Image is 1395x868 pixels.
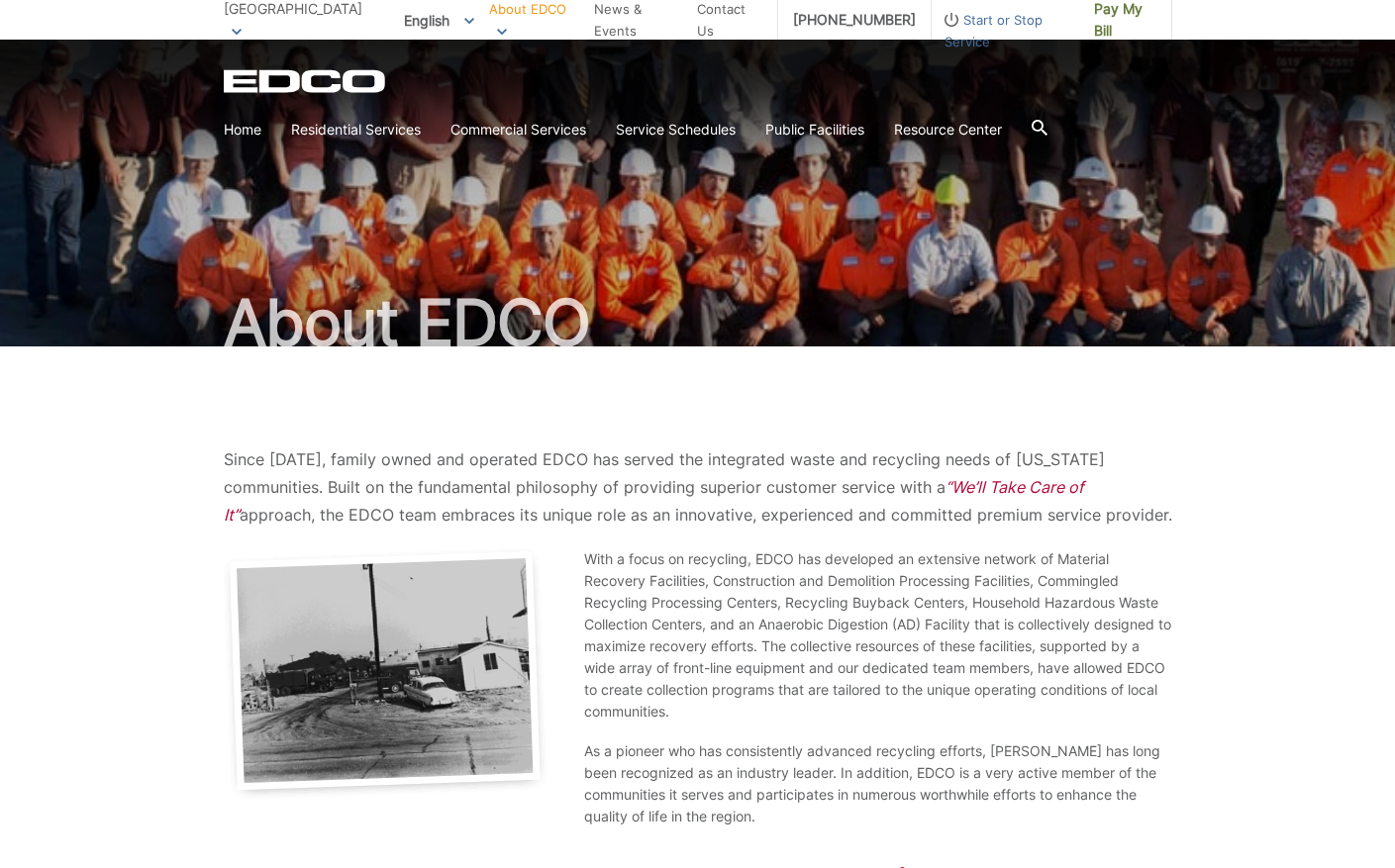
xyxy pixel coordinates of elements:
a: Commercial Services [450,119,586,141]
p: As a pioneer who has consistently advanced recycling efforts, [PERSON_NAME] has long been recogni... [584,740,1172,827]
a: Home [224,119,261,141]
span: English [389,4,489,37]
img: EDCO facility [224,548,547,800]
p: With a focus on recycling, EDCO has developed an extensive network of Material Recovery Facilitie... [584,548,1172,723]
a: Residential Services [291,119,421,141]
h1: About EDCO [224,291,1172,354]
a: EDCD logo. Return to the homepage. [224,69,388,93]
a: Public Facilities [765,119,864,141]
p: Since [DATE], family owned and operated EDCO has served the integrated waste and recycling needs ... [224,445,1172,529]
em: “We’ll Take Care of It” [224,477,1084,525]
a: Service Schedules [616,119,736,141]
a: Resource Center [894,119,1002,141]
